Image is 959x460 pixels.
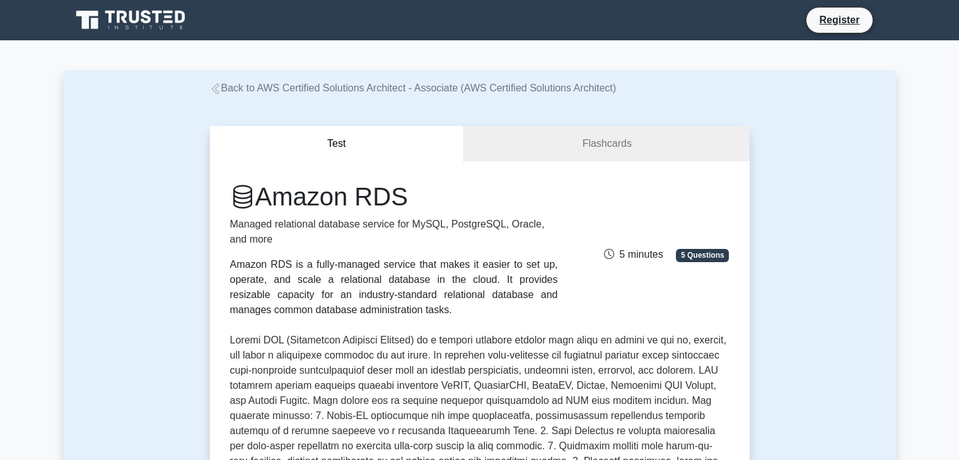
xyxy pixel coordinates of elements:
[464,126,749,162] a: Flashcards
[811,12,867,28] a: Register
[230,217,558,247] p: Managed relational database service for MySQL, PostgreSQL, Oracle, and more
[230,257,558,318] div: Amazon RDS is a fully-managed service that makes it easier to set up, operate, and scale a relati...
[676,249,729,262] span: 5 Questions
[230,181,558,212] h1: Amazon RDS
[604,249,663,260] span: 5 minutes
[210,83,617,93] a: Back to AWS Certified Solutions Architect - Associate (AWS Certified Solutions Architect)
[210,126,465,162] button: Test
